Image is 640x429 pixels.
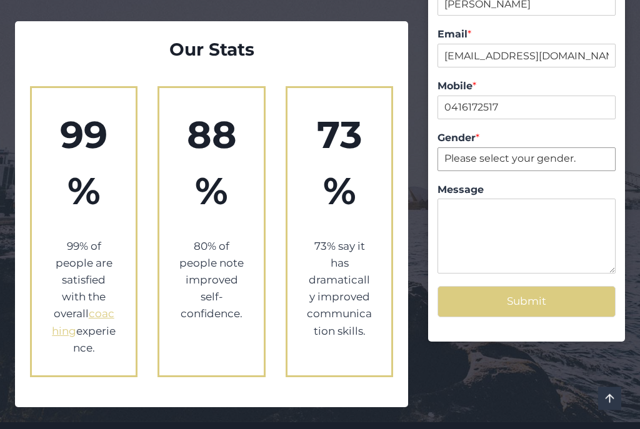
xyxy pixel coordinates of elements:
a: coaching [52,308,114,337]
h2: 88% [178,107,244,220]
label: Mobile [437,81,616,94]
a: Scroll to top [598,387,621,410]
h2: Our Stats [30,37,393,63]
input: Mobile [437,96,616,120]
label: Gender [437,132,616,145]
h1: 99% [51,107,117,220]
p: 73% say it has dramatically improved communication skills. [306,239,372,340]
label: Email [437,29,616,42]
button: Submit [437,287,616,317]
p: 99% of people are satisfied with the overall experience. [51,239,117,357]
label: Message [437,184,616,197]
p: 80% of people note improved self-confidence. [178,239,244,323]
h2: 73% [306,107,372,220]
